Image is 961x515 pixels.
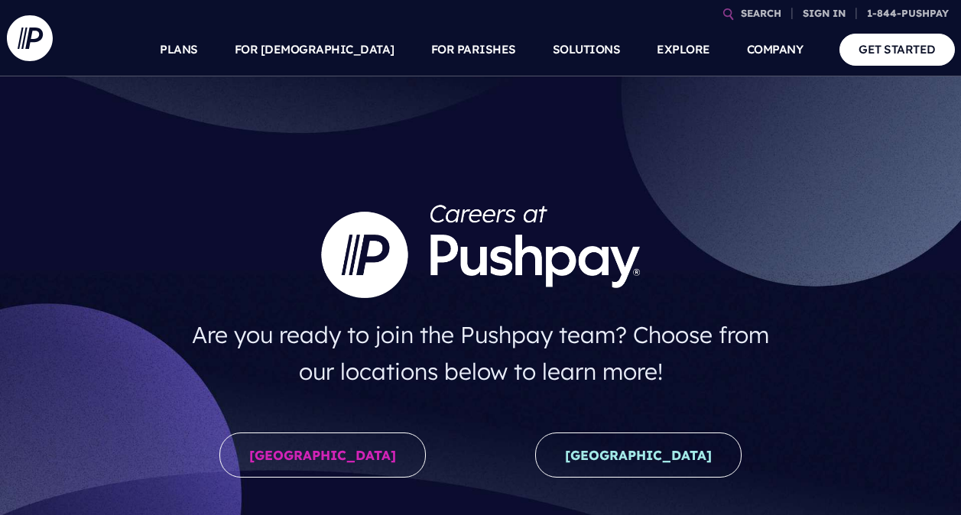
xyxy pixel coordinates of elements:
a: PLANS [160,23,198,76]
a: [GEOGRAPHIC_DATA] [535,432,742,478]
a: [GEOGRAPHIC_DATA] [219,432,426,478]
a: FOR [DEMOGRAPHIC_DATA] [235,23,394,76]
a: FOR PARISHES [431,23,516,76]
a: SOLUTIONS [553,23,621,76]
a: GET STARTED [839,34,955,65]
a: EXPLORE [657,23,710,76]
a: COMPANY [747,23,804,76]
h4: Are you ready to join the Pushpay team? Choose from our locations below to learn more! [177,310,784,396]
